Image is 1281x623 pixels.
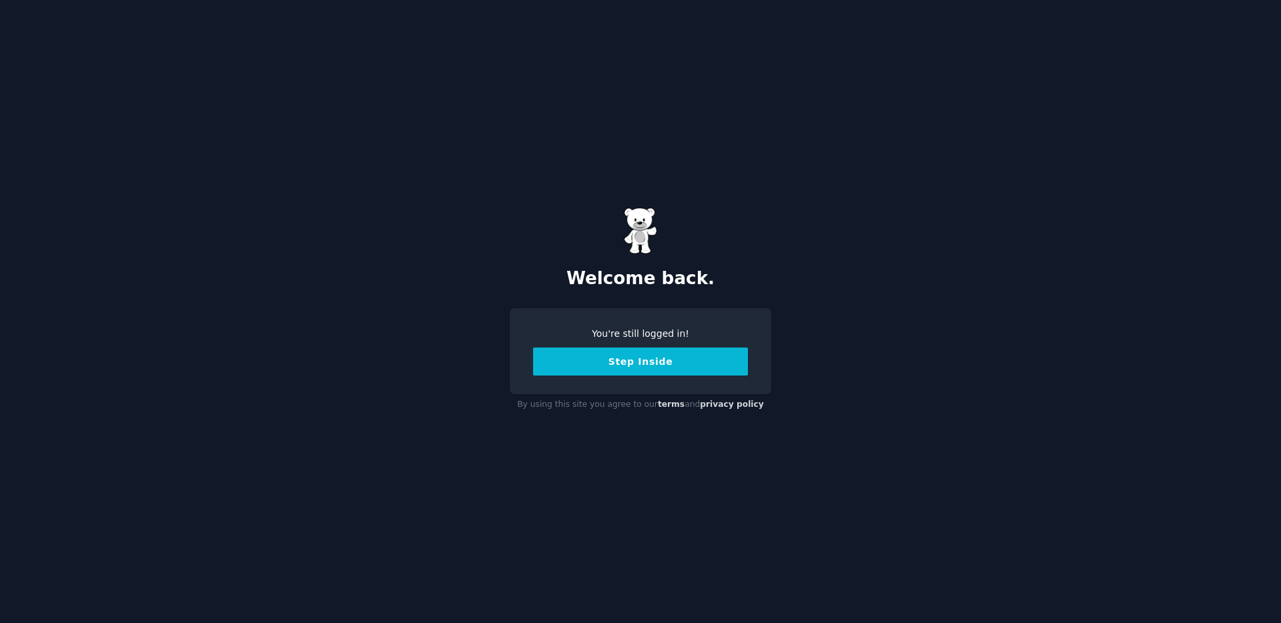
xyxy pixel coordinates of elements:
a: terms [658,400,685,409]
button: Step Inside [533,348,748,376]
img: Gummy Bear [624,207,657,254]
h2: Welcome back. [510,268,771,289]
div: You're still logged in! [533,327,748,341]
div: By using this site you agree to our and [510,394,771,416]
a: privacy policy [700,400,764,409]
a: Step Inside [533,356,748,367]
